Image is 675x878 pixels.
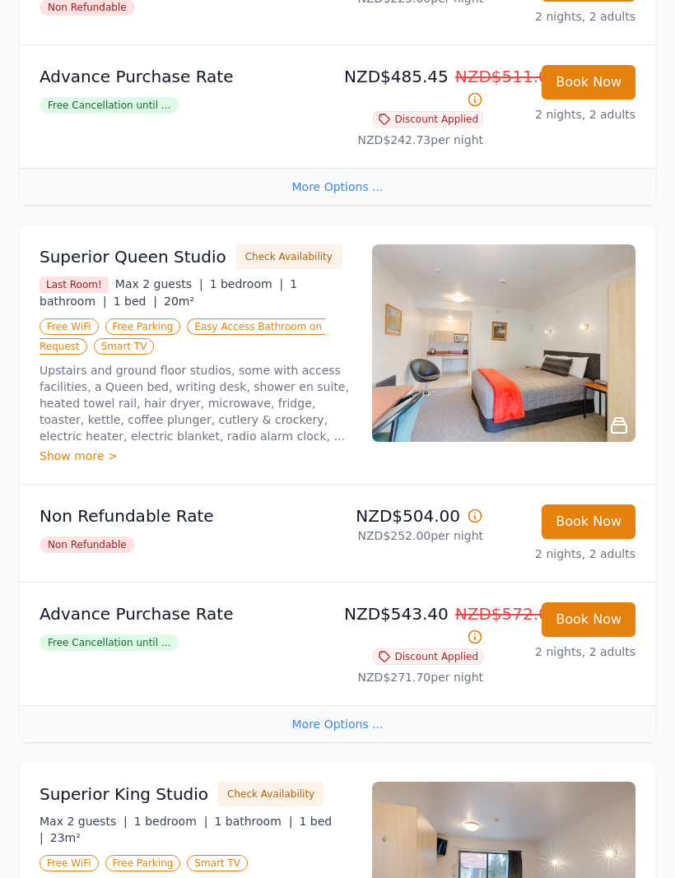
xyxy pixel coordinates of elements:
span: NZD$511.00 [455,67,560,87]
p: Advance Purchase Rate [40,603,331,626]
h3: Superior Queen Studio [40,246,226,269]
span: 23m² [50,832,81,845]
span: Non Refundable [40,537,135,554]
button: Book Now [542,505,635,540]
button: Check Availability [218,783,324,807]
span: 1 bed | [114,295,157,309]
span: Smart TV [94,339,155,355]
p: NZD$504.00 [344,505,483,528]
span: Free Parking [105,856,181,872]
span: Free Cancellation until ... [40,98,179,114]
button: Book Now [542,603,635,638]
p: NZD$543.40 [344,603,483,649]
button: Check Availability [236,245,342,270]
p: 2 nights, 2 adults [496,9,635,26]
h3: Superior King Studio [40,783,208,806]
span: Free Cancellation until ... [40,635,179,652]
div: More Options ... [20,706,655,743]
span: Max 2 guests | [40,815,128,829]
span: Last Room! [40,277,109,294]
p: NZD$242.73 per night [344,132,483,149]
p: 2 nights, 2 adults [496,107,635,123]
div: Show more > [40,448,352,465]
p: NZD$252.00 per night [344,528,483,545]
p: Non Refundable Rate [40,505,331,528]
span: Free Parking [105,319,181,336]
span: Free WiFi [40,856,99,872]
p: NZD$485.45 [344,66,483,112]
button: Book Now [542,66,635,100]
span: 1 bathroom | [214,815,292,829]
span: Free WiFi [40,319,99,336]
p: 2 nights, 2 adults [496,546,635,563]
span: NZD$572.00 [455,605,560,625]
span: Discount Applied [373,649,483,666]
p: 2 nights, 2 adults [496,644,635,661]
p: Advance Purchase Rate [40,66,331,89]
span: 1 bedroom | [134,815,208,829]
span: 20m² [164,295,194,309]
span: 1 bedroom | [210,278,284,291]
span: Max 2 guests | [115,278,203,291]
div: More Options ... [20,169,655,206]
p: Upstairs and ground floor studios, some with access facilities, a Queen bed, writing desk, shower... [40,363,352,445]
p: NZD$271.70 per night [344,670,483,686]
span: Smart TV [187,856,248,872]
span: Discount Applied [373,112,483,128]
